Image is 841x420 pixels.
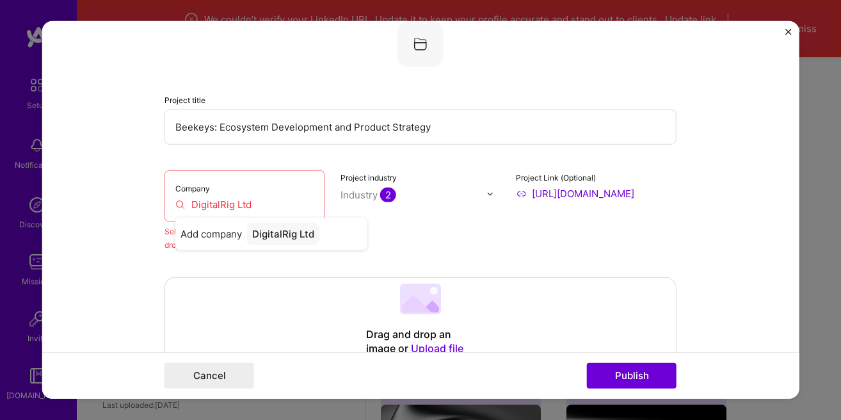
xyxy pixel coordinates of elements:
[380,188,396,202] span: 2
[411,342,463,355] span: Upload file
[164,363,254,389] button: Cancel
[397,21,444,67] img: Company logo
[164,109,677,145] input: Enter the name of the project
[340,188,396,202] div: Industry
[785,29,791,42] button: Close
[175,184,210,193] label: Company
[164,95,205,105] label: Project title
[247,223,319,245] div: DigitalRig Ltd
[164,225,325,252] div: Select an existing company from the dropdown or create a new one
[180,227,242,241] span: Add company
[587,363,677,389] button: Publish
[164,277,677,392] div: Drag and drop an image or Upload fileWe recommend uploading at least 4 images.1600x1200px or high...
[486,190,493,197] img: drop icon
[366,328,475,356] div: Drag and drop an image or
[516,173,596,182] label: Project Link (Optional)
[340,173,397,182] label: Project industry
[175,198,314,211] input: Enter name or website
[516,187,677,200] input: Enter link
